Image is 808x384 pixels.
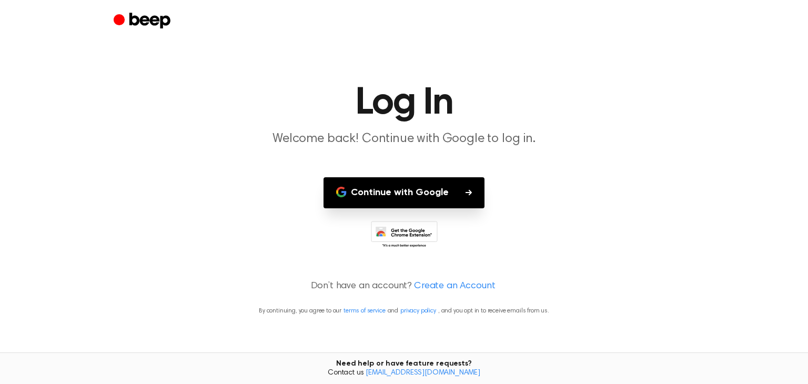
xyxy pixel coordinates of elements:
span: Contact us [6,369,802,378]
a: Create an Account [414,279,495,294]
a: terms of service [344,308,385,314]
p: Welcome back! Continue with Google to log in. [202,130,606,148]
a: Beep [114,11,173,32]
button: Continue with Google [324,177,484,208]
p: By continuing, you agree to our and , and you opt in to receive emails from us. [13,306,795,316]
a: privacy policy [400,308,436,314]
p: Don’t have an account? [13,279,795,294]
a: [EMAIL_ADDRESS][DOMAIN_NAME] [366,369,480,377]
h1: Log In [135,84,673,122]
